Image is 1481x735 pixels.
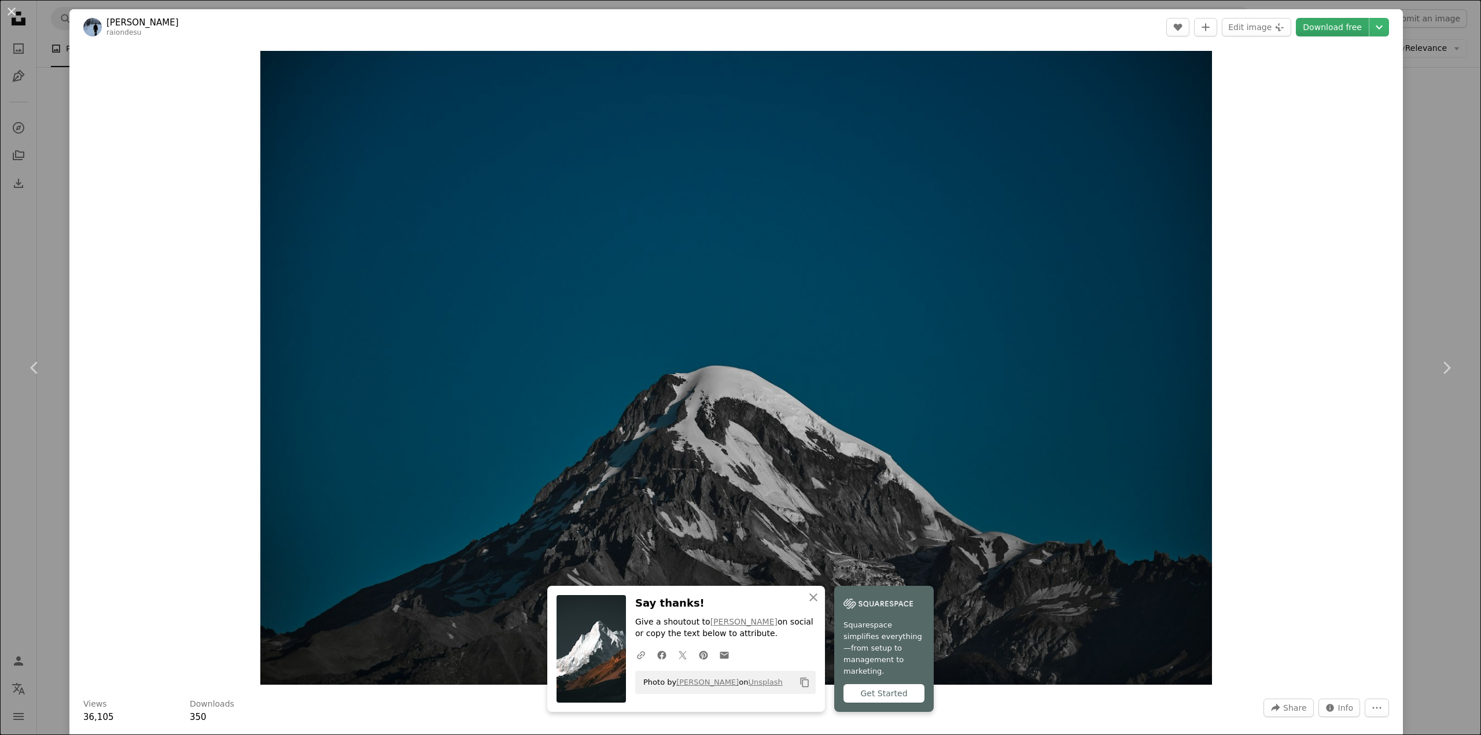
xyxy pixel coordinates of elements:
[1365,699,1389,717] button: More Actions
[83,712,114,722] span: 36,105
[710,617,778,626] a: [PERSON_NAME]
[1283,699,1306,716] span: Share
[106,17,179,28] a: [PERSON_NAME]
[1338,699,1354,716] span: Info
[1222,18,1291,36] button: Edit image
[635,616,816,640] p: Give a shoutout to on social or copy the text below to attribute.
[260,51,1211,685] img: a snow covered mountain under a blue sky
[1369,18,1389,36] button: Choose download size
[638,673,783,692] span: Photo by on
[1166,18,1189,36] button: Like
[260,51,1211,685] button: Zoom in on this image
[843,684,924,703] div: Get Started
[834,586,934,712] a: Squarespace simplifies everything—from setup to management to marketing.Get Started
[1296,18,1369,36] a: Download free
[714,643,735,666] a: Share over email
[843,619,924,677] span: Squarespace simplifies everything—from setup to management to marketing.
[672,643,693,666] a: Share on Twitter
[1412,312,1481,423] a: Next
[83,18,102,36] img: Go to Alexey Iskhakov's profile
[693,643,714,666] a: Share on Pinterest
[635,595,816,612] h3: Say thanks!
[106,28,142,36] a: raiondesu
[190,712,207,722] span: 350
[676,678,739,686] a: [PERSON_NAME]
[795,673,815,692] button: Copy to clipboard
[1263,699,1313,717] button: Share this image
[651,643,672,666] a: Share on Facebook
[1194,18,1217,36] button: Add to Collection
[843,595,913,612] img: file-1747939142011-51e5cc87e3c9
[748,678,782,686] a: Unsplash
[190,699,234,710] h3: Downloads
[83,699,107,710] h3: Views
[1318,699,1361,717] button: Stats about this image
